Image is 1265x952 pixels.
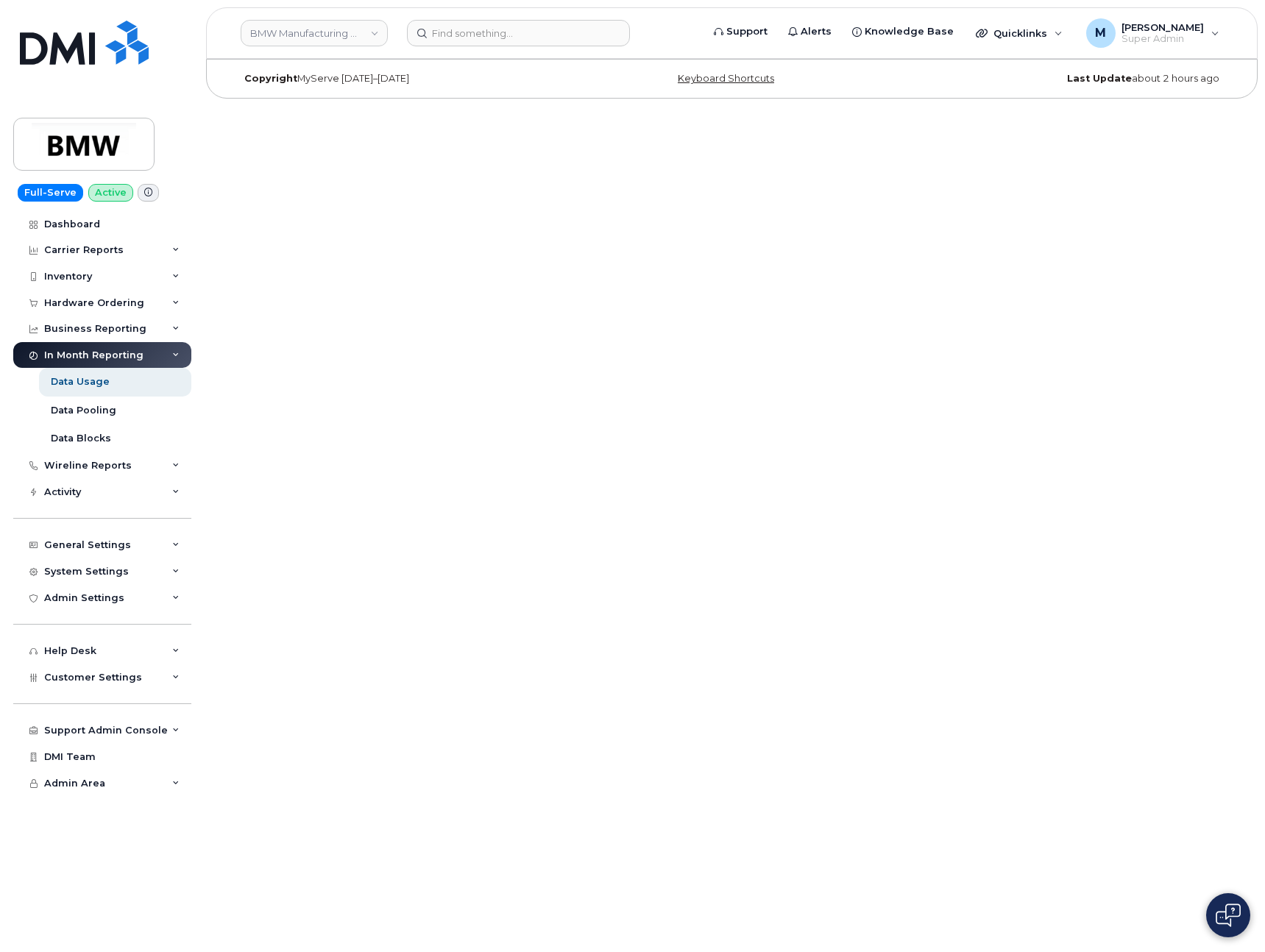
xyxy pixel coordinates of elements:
[678,73,774,84] a: Keyboard Shortcuts
[1216,903,1241,927] img: Open chat
[233,73,566,85] div: MyServe [DATE]–[DATE]
[1067,73,1132,84] strong: Last Update
[244,73,297,84] strong: Copyright
[898,73,1230,85] div: about 2 hours ago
